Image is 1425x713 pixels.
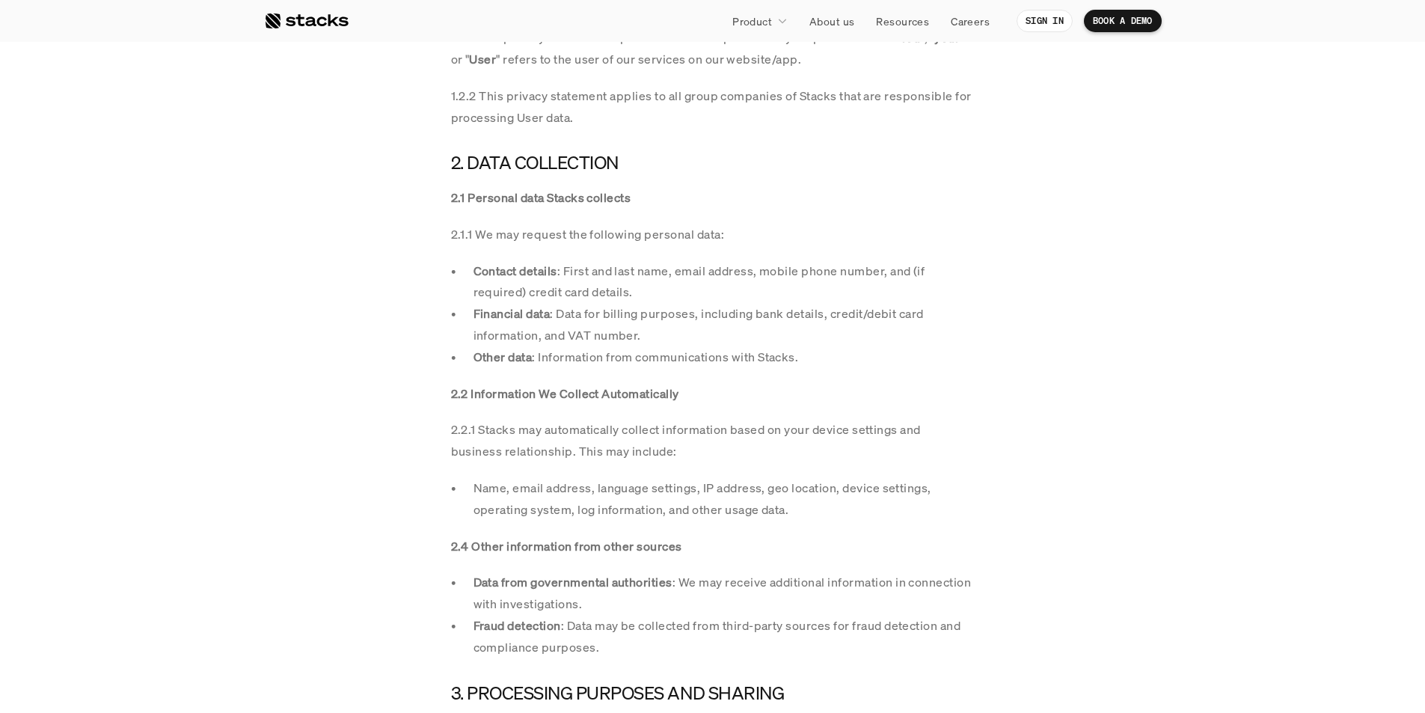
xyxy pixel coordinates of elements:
h4: 3. PROCESSING PURPOSES AND SHARING [451,681,975,706]
p: SIGN IN [1026,16,1064,26]
strong: 2.1 Personal data Stacks collects [451,189,631,206]
strong: Fraud detection [474,617,561,634]
p: 1.2.2 This privacy statement applies to all group companies of Stacks that are responsible for pr... [451,85,975,129]
p: : We may receive additional information in connection with investigations. [474,572,975,615]
p: BOOK A DEMO [1093,16,1153,26]
strong: User [469,51,496,67]
p: Product [732,13,772,29]
p: Resources [876,13,929,29]
p: : Data may be collected from third-party sources for fraud detection and compliance purposes. [474,615,975,658]
h4: 2. DATA COLLECTION [451,150,975,176]
a: About us [800,7,863,34]
strong: Other data [474,349,533,365]
strong: Contact details [474,263,557,279]
a: Resources [867,7,938,34]
p: : Information from communications with Stacks. [474,346,975,368]
p: 1.2.1 This privacy statement explains how Stacks processes your personal data. " ", " " or " " re... [451,27,975,70]
p: About us [809,13,854,29]
p: 2.1.1 We may request the following personal data: [451,224,975,245]
p: 2.2.1 Stacks may automatically collect information based on your device settings and business rel... [451,419,975,462]
p: : Data for billing purposes, including bank details, credit/debit card information, and VAT number. [474,303,975,346]
p: Careers [951,13,990,29]
p: : First and last name, email address, mobile phone number, and (if required) credit card details. [474,260,975,304]
strong: 2.4 Other information from other sources [451,538,682,554]
a: BOOK A DEMO [1084,10,1162,32]
p: Name, email address, language settings, IP address, geo location, device settings, operating syst... [474,477,975,521]
strong: 2.2 Information We Collect Automatically [451,385,679,402]
strong: Data from governmental authorities [474,574,672,590]
a: Careers [942,7,999,34]
a: SIGN IN [1017,10,1073,32]
strong: Financial data [474,305,551,322]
